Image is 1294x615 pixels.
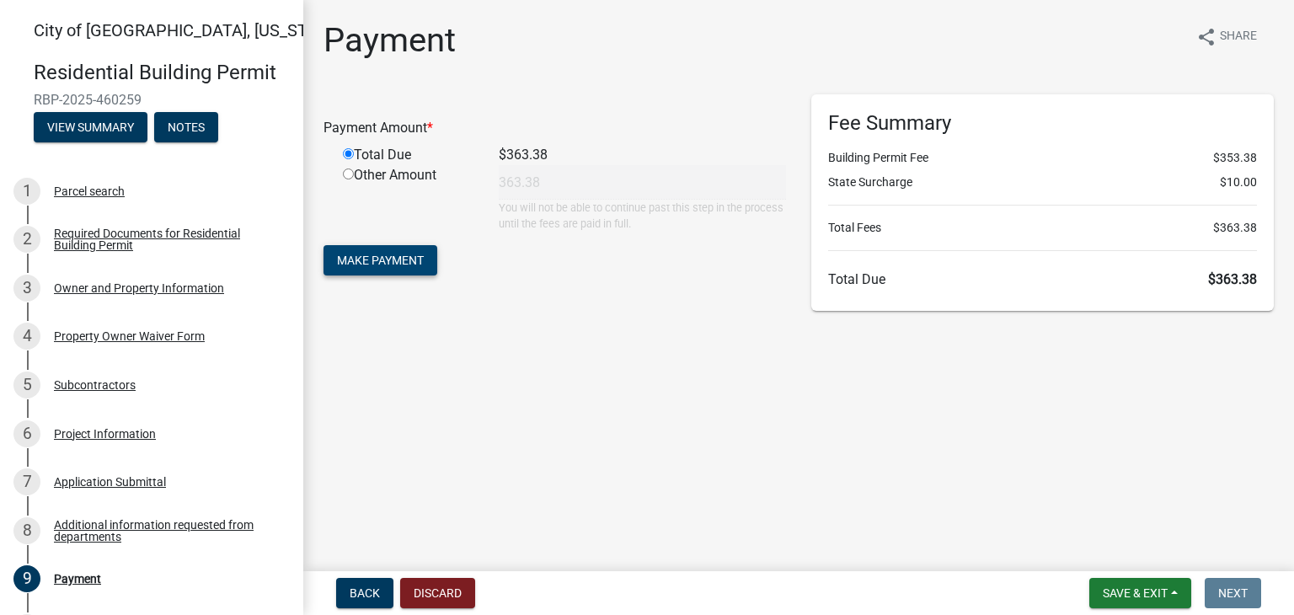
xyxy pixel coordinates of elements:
button: Discard [400,578,475,608]
div: 9 [13,565,40,592]
div: Application Submittal [54,476,166,488]
h6: Fee Summary [828,111,1257,136]
div: Property Owner Waiver Form [54,330,205,342]
button: shareShare [1183,20,1270,53]
span: $363.38 [1213,219,1257,237]
li: State Surcharge [828,174,1257,191]
span: Back [350,586,380,600]
div: Other Amount [330,165,486,232]
div: Payment [54,573,101,585]
button: Save & Exit [1089,578,1191,608]
button: Notes [154,112,218,142]
span: RBP-2025-460259 [34,92,270,108]
span: Next [1218,586,1248,600]
div: Required Documents for Residential Building Permit [54,227,276,251]
button: View Summary [34,112,147,142]
span: Save & Exit [1103,586,1168,600]
div: 1 [13,178,40,205]
div: 3 [13,275,40,302]
li: Building Permit Fee [828,149,1257,167]
li: Total Fees [828,219,1257,237]
h4: Residential Building Permit [34,61,290,85]
h6: Total Due [828,271,1257,287]
wm-modal-confirm: Summary [34,121,147,135]
div: $363.38 [486,145,799,165]
div: 6 [13,420,40,447]
span: Share [1220,27,1257,47]
div: Additional information requested from departments [54,519,276,543]
div: Owner and Property Information [54,282,224,294]
span: Make Payment [337,254,424,267]
button: Next [1205,578,1261,608]
div: 7 [13,468,40,495]
span: $10.00 [1220,174,1257,191]
div: 2 [13,226,40,253]
div: Payment Amount [311,118,799,138]
button: Make Payment [323,245,437,275]
div: 4 [13,323,40,350]
span: $353.38 [1213,149,1257,167]
span: City of [GEOGRAPHIC_DATA], [US_STATE] [34,20,340,40]
div: Subcontractors [54,379,136,391]
wm-modal-confirm: Notes [154,121,218,135]
h1: Payment [323,20,456,61]
div: Project Information [54,428,156,440]
div: Total Due [330,145,486,165]
i: share [1196,27,1216,47]
div: 5 [13,372,40,398]
div: Parcel search [54,185,125,197]
span: $363.38 [1208,271,1257,287]
button: Back [336,578,393,608]
div: 8 [13,517,40,544]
